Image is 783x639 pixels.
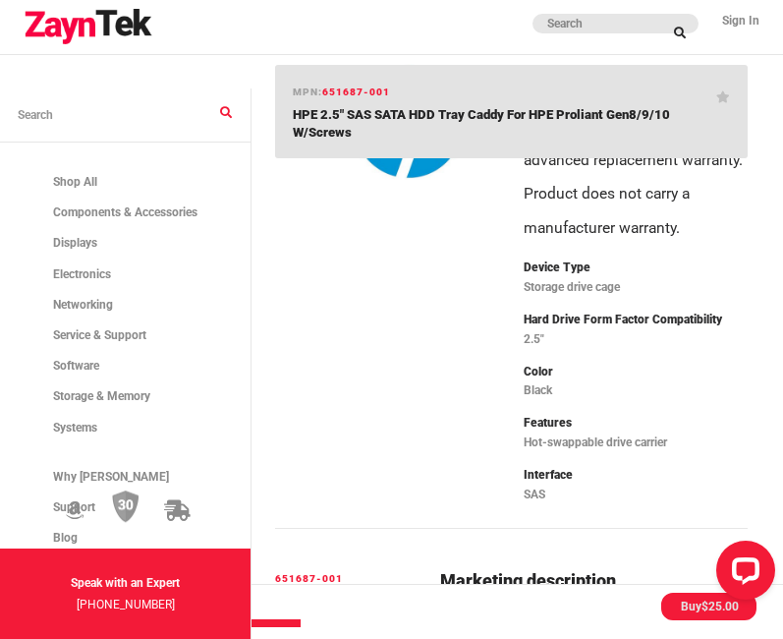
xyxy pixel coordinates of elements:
span: Shop All [53,175,97,189]
span: Storage & Memory [53,389,150,403]
a: [PHONE_NUMBER] [77,598,175,611]
p: Product is available through Tech Data's Program with an advanced replacement warranty. Product d... [524,76,749,245]
a: Components & Accessories [18,198,233,228]
strong: Speak with an Expert [71,576,180,590]
p: Hard Drive Form Factor Compatibility [524,309,749,330]
h2: Marketing description [440,571,748,591]
a: Networking [18,290,233,320]
span: HPE 2.5" SAS SATA HDD Tray Caddy For HPE Proliant Gen8/9/10 W/Screws [293,107,670,140]
span: Components & Accessories [53,205,197,219]
p: Storage drive cage [524,276,749,298]
img: logo [24,9,153,44]
span: 651687-001 [322,87,390,97]
span: Displays [53,236,97,250]
span: Software [53,359,99,373]
p: Device Type [524,257,749,278]
a: Storage & Memory [18,381,233,412]
iframe: LiveChat chat widget [700,533,783,615]
span: Electronics [53,267,111,281]
a: Software [18,351,233,381]
p: 2.5" [524,328,749,350]
span: Systems [53,421,97,435]
p: Interface [524,464,749,486]
a: Service & Support [18,320,233,351]
a: Shop All [18,167,233,198]
p: Features [524,412,749,434]
a: Displays [18,228,233,259]
h6: mpn: [293,85,390,100]
input: search products [532,14,699,33]
p: Color [524,361,749,382]
h6: 651687-001 [275,571,417,587]
p: SAS [524,484,749,505]
span: Networking [53,298,113,312]
p: Black [524,379,749,401]
a: Systems [18,413,233,443]
li: Buy [661,593,756,620]
span: Why [PERSON_NAME] [53,470,169,484]
span: Service & Support [53,328,146,342]
a: Electronics [18,260,233,290]
img: 30 Day Return Policy [112,491,140,524]
a: Why [PERSON_NAME] [18,462,233,493]
p: Hot-swappable drive carrier [524,432,749,453]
